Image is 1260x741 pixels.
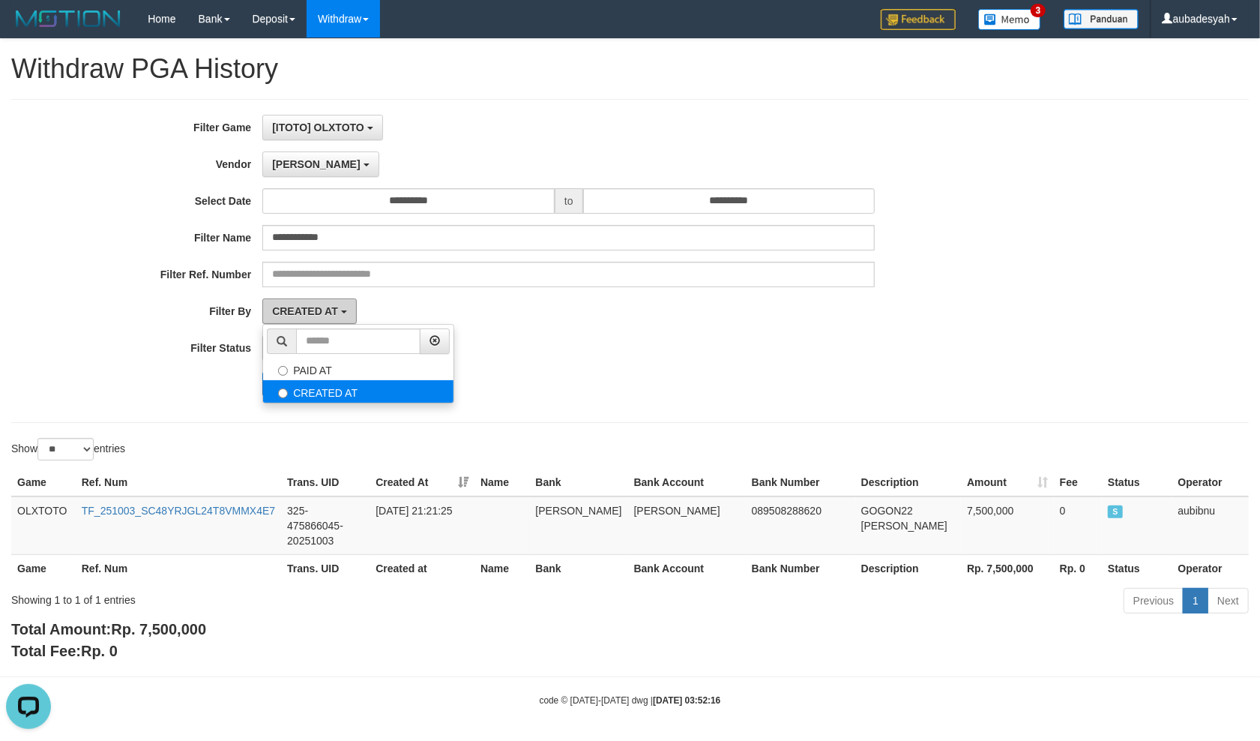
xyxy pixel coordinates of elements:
[37,438,94,460] select: Showentries
[82,505,275,517] a: TF_251003_SC48YRJGL24T8VMMX4E7
[529,469,627,496] th: Bank
[272,158,360,170] span: [PERSON_NAME]
[76,469,281,496] th: Ref. Num
[11,554,76,582] th: Game
[11,54,1249,84] h1: Withdraw PGA History
[11,496,76,555] td: OLXTOTO
[961,554,1054,582] th: Rp. 7,500,000
[1183,588,1208,613] a: 1
[370,554,474,582] th: Created at
[1102,554,1172,582] th: Status
[11,469,76,496] th: Game
[281,554,370,582] th: Trans. UID
[11,643,118,659] b: Total Fee:
[11,438,125,460] label: Show entries
[628,496,746,555] td: [PERSON_NAME]
[555,188,583,214] span: to
[1172,496,1249,555] td: aubibnu
[1064,9,1139,29] img: panduan.png
[653,695,720,706] strong: [DATE] 03:52:16
[474,469,529,496] th: Name
[11,586,513,607] div: Showing 1 to 1 of 1 entries
[278,366,288,376] input: PAID AT
[628,469,746,496] th: Bank Account
[628,554,746,582] th: Bank Account
[961,469,1054,496] th: Amount: activate to sort column ascending
[262,298,357,324] button: CREATED AT
[263,380,453,403] label: CREATED AT
[11,621,206,637] b: Total Amount:
[746,496,855,555] td: 089508288620
[881,9,956,30] img: Feedback.jpg
[1208,588,1249,613] a: Next
[746,469,855,496] th: Bank Number
[978,9,1041,30] img: Button%20Memo.svg
[474,554,529,582] th: Name
[540,695,721,706] small: code © [DATE]-[DATE] dwg |
[529,496,627,555] td: [PERSON_NAME]
[961,496,1054,555] td: 7,500,000
[370,469,474,496] th: Created At: activate to sort column ascending
[272,121,364,133] span: [ITOTO] OLXTOTO
[76,554,281,582] th: Ref. Num
[263,358,453,380] label: PAID AT
[370,496,474,555] td: [DATE] 21:21:25
[278,388,288,398] input: CREATED AT
[11,7,125,30] img: MOTION_logo.png
[281,469,370,496] th: Trans. UID
[281,496,370,555] td: 325-475866045-20251003
[262,151,379,177] button: [PERSON_NAME]
[1172,469,1249,496] th: Operator
[272,305,338,317] span: CREATED AT
[529,554,627,582] th: Bank
[855,469,961,496] th: Description
[1102,469,1172,496] th: Status
[1054,554,1102,582] th: Rp. 0
[1054,496,1102,555] td: 0
[746,554,855,582] th: Bank Number
[81,643,118,659] span: Rp. 0
[1031,4,1046,17] span: 3
[111,621,206,637] span: Rp. 7,500,000
[6,6,51,51] button: Open LiveChat chat widget
[855,496,961,555] td: GOGON22 [PERSON_NAME]
[1172,554,1249,582] th: Operator
[1124,588,1184,613] a: Previous
[1108,505,1123,518] span: SUCCESS
[262,115,383,140] button: [ITOTO] OLXTOTO
[1054,469,1102,496] th: Fee
[855,554,961,582] th: Description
